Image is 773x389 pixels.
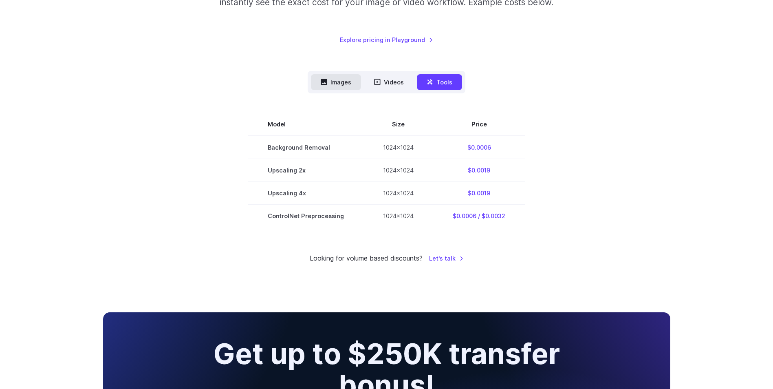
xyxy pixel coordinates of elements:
[429,254,464,263] a: Let's talk
[363,159,433,181] td: 1024x1024
[433,113,525,136] th: Price
[433,136,525,159] td: $0.0006
[433,181,525,204] td: $0.0019
[248,204,363,227] td: ControlNet Preprocessing
[248,181,363,204] td: Upscaling 4x
[364,74,414,90] button: Videos
[248,159,363,181] td: Upscaling 2x
[433,159,525,181] td: $0.0019
[340,35,433,44] a: Explore pricing in Playground
[433,204,525,227] td: $0.0006 / $0.0032
[363,204,433,227] td: 1024x1024
[310,253,423,264] small: Looking for volume based discounts?
[248,113,363,136] th: Model
[363,181,433,204] td: 1024x1024
[248,136,363,159] td: Background Removal
[311,74,361,90] button: Images
[363,113,433,136] th: Size
[363,136,433,159] td: 1024x1024
[417,74,462,90] button: Tools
